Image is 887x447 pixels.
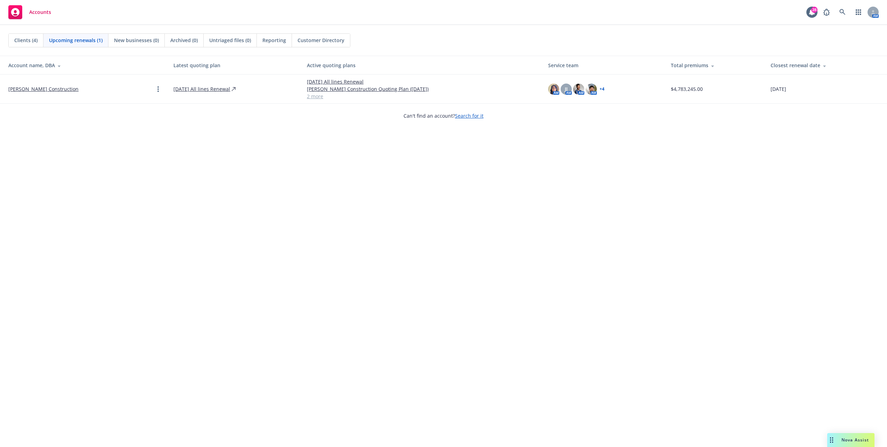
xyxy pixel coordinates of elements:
[307,85,537,93] a: [PERSON_NAME] Construction Quoting Plan ([DATE])
[8,62,162,69] div: Account name, DBA
[548,62,660,69] div: Service team
[771,62,881,69] div: Closest renewal date
[836,5,849,19] a: Search
[6,2,54,22] a: Accounts
[29,9,51,15] span: Accounts
[307,93,537,100] a: 2 more
[671,62,759,69] div: Total premiums
[154,85,162,93] a: Open options
[548,84,559,95] img: photo
[573,84,584,95] img: photo
[671,85,703,93] span: $4,783,245.00
[114,37,159,44] span: New businesses (0)
[852,5,865,19] a: Switch app
[173,62,296,69] div: Latest quoting plan
[771,85,786,93] span: [DATE]
[298,37,344,44] span: Customer Directory
[404,112,483,119] span: Can't find an account?
[827,433,874,447] button: Nova Assist
[455,112,483,119] a: Search for it
[170,37,198,44] span: Archived (0)
[586,84,597,95] img: photo
[49,37,103,44] span: Upcoming renewals (1)
[811,7,817,13] div: 28
[600,87,604,91] a: + 4
[209,37,251,44] span: Untriaged files (0)
[565,85,568,93] span: JJ
[307,62,537,69] div: Active quoting plans
[841,437,869,443] span: Nova Assist
[820,5,833,19] a: Report a Bug
[262,37,286,44] span: Reporting
[827,433,836,447] div: Drag to move
[173,85,230,93] a: [DATE] All lines Renewal
[307,78,537,85] a: [DATE] All lines Renewal
[8,85,79,93] a: [PERSON_NAME] Construction
[14,37,38,44] span: Clients (4)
